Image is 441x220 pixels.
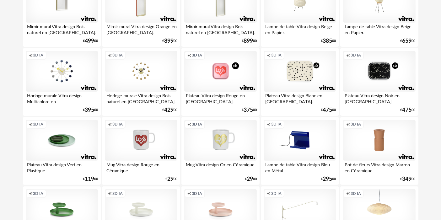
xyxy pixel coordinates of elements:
[108,53,112,58] span: Creation icon
[321,108,336,112] div: € 00
[184,23,256,35] div: Miroir mural Vitra design Bois naturel en [GEOGRAPHIC_DATA].
[267,191,271,196] span: Creation icon
[29,122,33,127] span: Creation icon
[83,108,98,112] div: € 00
[402,39,412,43] span: 659
[271,53,282,58] span: 3D IA
[26,161,98,173] div: Plateau Vitra design Vert en Plastique.
[23,48,101,116] a: Creation icon 3D IA Horloge murale Vitra design Multicolore en [GEOGRAPHIC_DATA]. €39500
[112,191,123,196] span: 3D IA
[184,161,256,173] div: Mug Vitra design Or en Céramique.
[162,108,177,112] div: € 00
[321,177,336,181] div: € 00
[401,39,416,43] div: € 00
[271,122,282,127] span: 3D IA
[264,23,336,35] div: Lampe de table Vitra design Beige en Papier.
[23,117,101,185] a: Creation icon 3D IA Plateau Vitra design Vert en Plastique. €11900
[261,117,339,185] a: Creation icon 3D IA Lampe de table Vitra design Bleu en Métal. €29500
[164,108,174,112] span: 429
[264,92,336,104] div: Plateau Vitra design Blanc en [GEOGRAPHIC_DATA].
[105,23,177,35] div: Miroir mural Vitra design Orange en [GEOGRAPHIC_DATA].
[192,191,202,196] span: 3D IA
[343,161,415,173] div: Pot de fleurs Vitra design Marron en Céramique.
[192,122,202,127] span: 3D IA
[321,39,336,43] div: € 00
[181,117,259,185] a: Creation icon 3D IA Mug Vitra design Or en Céramique. €2900
[261,48,339,116] a: Creation icon 3D IA Plateau Vitra design Blanc en [GEOGRAPHIC_DATA]. €47500
[85,177,94,181] span: 119
[167,177,174,181] span: 29
[162,39,177,43] div: € 00
[245,177,257,181] div: € 00
[323,108,332,112] span: 475
[83,177,98,181] div: € 00
[242,39,257,43] div: € 00
[105,92,177,104] div: Horloge murale Vitra design Bois naturel en [GEOGRAPHIC_DATA].
[351,191,361,196] span: 3D IA
[105,161,177,173] div: Mug Vitra design Rouge en Céramique.
[108,191,112,196] span: Creation icon
[112,53,123,58] span: 3D IA
[401,108,416,112] div: € 00
[102,117,180,185] a: Creation icon 3D IA Mug Vitra design Rouge en Céramique. €2900
[340,48,418,116] a: Creation icon 3D IA Plateau Vitra design Noir en [GEOGRAPHIC_DATA]. €47500
[187,53,191,58] span: Creation icon
[29,191,33,196] span: Creation icon
[26,92,98,104] div: Horloge murale Vitra design Multicolore en [GEOGRAPHIC_DATA].
[85,39,94,43] span: 499
[108,122,112,127] span: Creation icon
[102,48,180,116] a: Creation icon 3D IA Horloge murale Vitra design Bois naturel en [GEOGRAPHIC_DATA]. €42900
[402,108,412,112] span: 475
[346,191,350,196] span: Creation icon
[267,122,271,127] span: Creation icon
[271,191,282,196] span: 3D IA
[33,53,44,58] span: 3D IA
[346,53,350,58] span: Creation icon
[343,23,415,35] div: Lampe de table Vitra design Beige en Papier.
[343,92,415,104] div: Plateau Vitra design Noir en [GEOGRAPHIC_DATA].
[192,53,202,58] span: 3D IA
[267,53,271,58] span: Creation icon
[112,122,123,127] span: 3D IA
[351,53,361,58] span: 3D IA
[184,92,256,104] div: Plateau Vitra design Rouge en [GEOGRAPHIC_DATA].
[402,177,412,181] span: 349
[33,191,44,196] span: 3D IA
[323,39,332,43] span: 385
[242,108,257,112] div: € 00
[33,122,44,127] span: 3D IA
[85,108,94,112] span: 395
[187,122,191,127] span: Creation icon
[401,177,416,181] div: € 00
[244,39,253,43] span: 899
[164,39,174,43] span: 899
[187,191,191,196] span: Creation icon
[29,53,33,58] span: Creation icon
[264,161,336,173] div: Lampe de table Vitra design Bleu en Métal.
[165,177,177,181] div: € 00
[83,39,98,43] div: € 00
[340,117,418,185] a: Creation icon 3D IA Pot de fleurs Vitra design Marron en Céramique. €34900
[323,177,332,181] span: 295
[181,48,259,116] a: Creation icon 3D IA Plateau Vitra design Rouge en [GEOGRAPHIC_DATA]. €37500
[247,177,253,181] span: 29
[26,23,98,35] div: Miroir mural Vitra design Bois naturel en [GEOGRAPHIC_DATA].
[351,122,361,127] span: 3D IA
[346,122,350,127] span: Creation icon
[244,108,253,112] span: 375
